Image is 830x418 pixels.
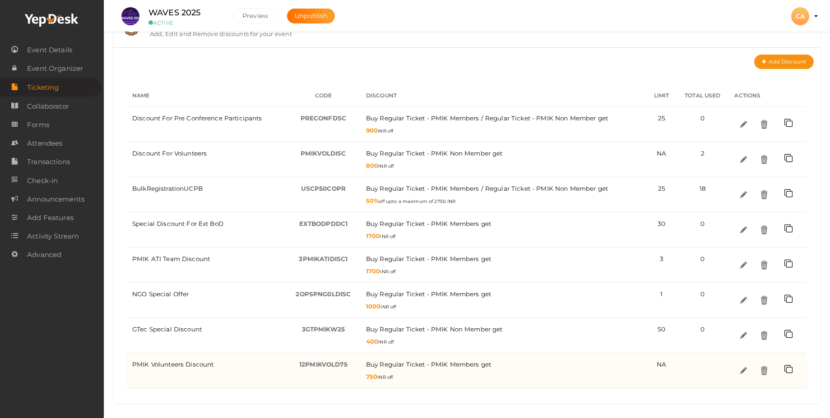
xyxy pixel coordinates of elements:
label: Add, Edit and Remove discounts for your event [150,27,292,37]
span: Regular Ticket - PMIK Non Member [380,150,490,157]
img: delete.svg [760,366,769,375]
span: Buy get [366,326,503,333]
span: Buy get [366,150,503,157]
span: NGO Special Offer [132,290,189,298]
span: Regular Ticket - PMIK Members [380,290,479,298]
span: Buy get [366,115,608,122]
span: Regular Ticket - PMIK Members [380,185,479,192]
span: 0 [700,220,705,227]
span: 3PMIKATIDISC1 [299,255,348,262]
small: ACTIVE [148,19,221,26]
span: off upto a maximum of 2750 INR [366,198,456,204]
span: 30 [658,220,665,227]
img: edit.svg [739,155,748,164]
button: CA [788,7,812,26]
img: edit.svg [739,225,748,234]
span: Unpublish [295,12,327,20]
span: Transactions [27,153,70,171]
span: Ticketing [27,78,59,96]
button: Preview [234,8,276,24]
th: Limit [647,85,676,107]
span: Activity Stream [27,227,79,245]
span: Discount for Volunteers [132,150,207,157]
span: / [481,115,483,122]
span: 0 [700,326,705,333]
span: Special Discount for Ext BoD [132,220,223,227]
span: Buy get [366,220,491,227]
span: Buy get [366,361,491,368]
img: edit.svg [739,331,748,340]
span: BulkRegistrationUCPB [132,185,203,192]
th: Total used [676,85,729,107]
span: Regular Ticket - PMIK Non Member [485,115,596,122]
img: edit.svg [739,119,748,129]
span: 0 [700,255,705,262]
span: 12PMIKVOLD75 [299,361,348,368]
img: delete.svg [760,190,769,199]
span: PRECONFDSC [301,115,346,122]
span: INR off [366,163,394,169]
span: 3GTPMIKW25 [302,326,345,333]
span: 1700 [366,232,380,239]
img: edit.svg [739,366,748,375]
span: PMIK Volunteers Discount [132,361,213,368]
span: Attendees [27,134,62,152]
span: 800 [366,162,378,169]
span: 3 [660,255,663,262]
span: INR off [366,374,393,380]
span: 1000 [366,303,381,310]
img: edit.svg [739,295,748,305]
label: WAVES 2025 [148,6,200,19]
span: INR off [366,304,396,310]
th: Code [286,85,361,107]
span: / [481,185,483,192]
span: Announcements [27,190,84,208]
span: 18 [700,185,706,192]
img: delete.svg [760,225,769,234]
span: INR off [366,269,396,275]
button: Unpublish [287,9,335,23]
span: Event Organizer [27,60,83,78]
span: PMIK ATI Team Discount [132,255,210,262]
span: Regular Ticket - PMIK Members [380,255,479,262]
span: Buy get [366,185,608,192]
img: delete.svg [760,295,769,305]
th: Actions [729,85,807,107]
span: GTec Special Discount [132,326,202,333]
span: Buy get [366,255,491,262]
span: Check-in [27,172,58,190]
th: Discount [361,85,647,107]
span: 900 [366,127,378,134]
span: 25 [658,185,665,192]
span: INR off [366,128,393,134]
span: Regular Ticket - PMIK Members [380,361,479,368]
a: Discounts Add, Edit and Remove discounts for your event [118,31,816,39]
span: Discount for Pre conference participants [132,115,262,122]
span: Collaborator [27,97,69,115]
span: 50 [658,326,665,333]
span: NA [657,150,666,157]
span: Regular Ticket - PMIK Non Member [380,326,490,333]
span: Regular Ticket - PMIK Members [380,115,479,122]
img: delete.svg [760,119,769,129]
span: 750 [366,373,377,380]
img: S4WQAGVX_small.jpeg [121,7,139,25]
span: Add Features [27,209,74,227]
span: Regular Ticket - PMIK Non Member [485,185,596,192]
span: 25 [658,115,665,122]
span: 0 [700,115,705,122]
span: 0 [700,290,705,298]
div: CA [791,7,809,25]
button: Add Discount [754,55,814,69]
img: edit.svg [739,190,748,199]
span: 1 [660,290,663,298]
span: 50% [366,197,379,204]
span: NA [657,361,666,368]
span: INR off [366,339,394,345]
span: USCP50COPR [301,185,346,192]
span: Buy get [366,290,491,298]
img: edit.svg [739,260,748,270]
img: delete.svg [760,155,769,164]
img: delete.svg [760,331,769,340]
profile-pic: CA [791,12,809,20]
